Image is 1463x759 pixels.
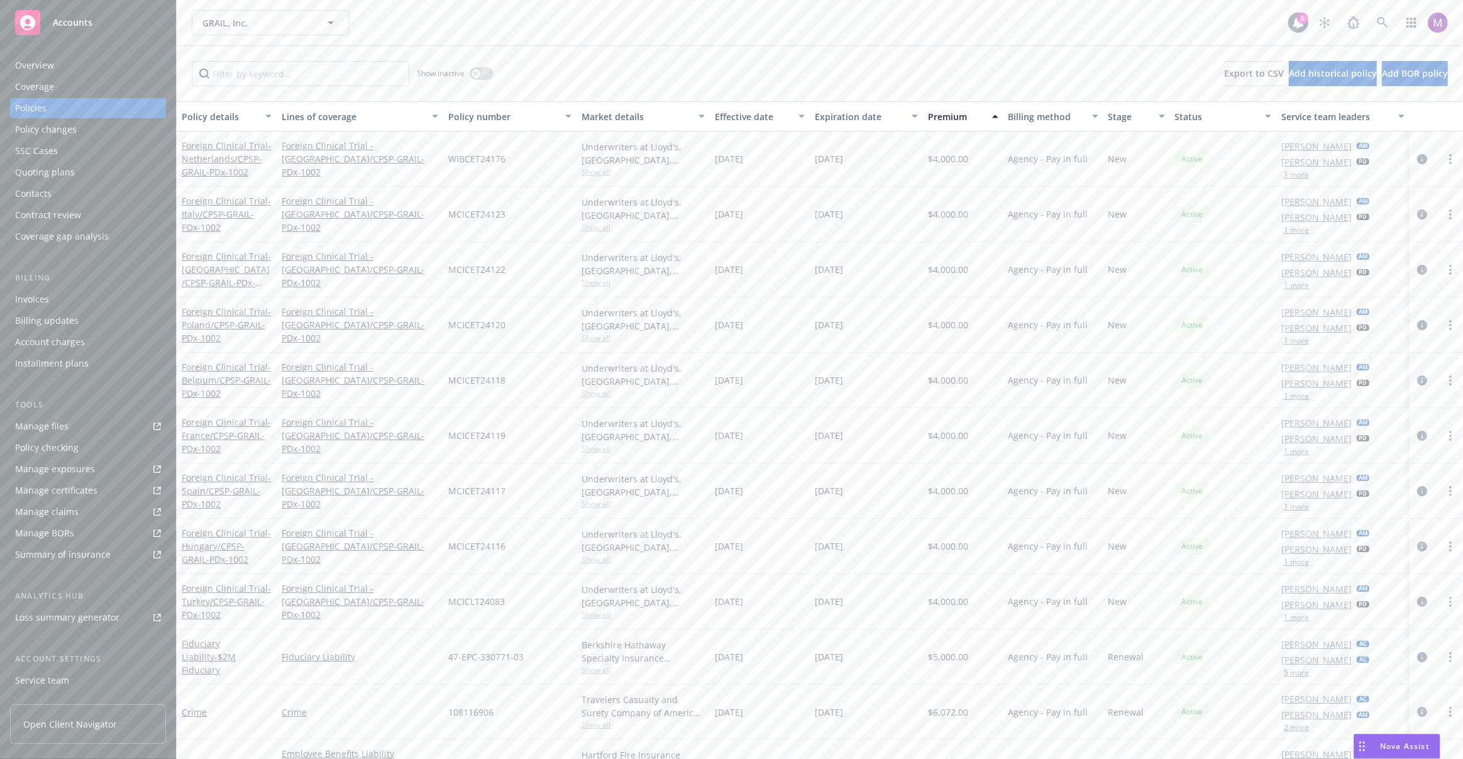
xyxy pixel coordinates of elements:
a: more [1443,539,1458,554]
span: [DATE] [815,540,843,553]
span: [DATE] [815,152,843,165]
button: Service team leaders [1276,101,1410,131]
button: Market details [577,101,710,131]
span: - Hungary/CPSP-GRAIL-PDx-1002 [182,527,271,565]
span: Agency - Pay in full [1008,650,1088,663]
a: Fiduciary Liability [182,638,236,676]
button: 1 more [1284,226,1309,234]
a: more [1443,318,1458,333]
a: [PERSON_NAME] [1281,708,1352,721]
button: 1 more [1284,282,1309,289]
a: Overview [10,55,166,75]
span: Renewal [1108,650,1144,663]
a: Stop snowing [1312,10,1337,35]
span: Show all [582,277,705,288]
span: Show all [582,443,705,454]
a: more [1443,428,1458,443]
a: Coverage gap analysis [10,226,166,247]
div: Underwriters at Lloyd's, [GEOGRAPHIC_DATA], [PERSON_NAME] of [GEOGRAPHIC_DATA], Clinical Trials I... [582,472,705,499]
span: Renewal [1108,706,1144,719]
span: Show all [582,665,705,675]
a: Manage exposures [10,459,166,479]
span: Show all [582,222,705,233]
span: [DATE] [715,484,743,497]
div: Billing updates [15,311,79,331]
a: [PERSON_NAME] [1281,266,1352,279]
span: - Turkey/CPSP-GRAIL-PDx-1002 [182,582,271,621]
span: [DATE] [815,595,843,608]
div: Travelers Casualty and Surety Company of America, Travelers Insurance [582,693,705,719]
a: Coverage [10,77,166,97]
a: more [1443,594,1458,609]
span: [DATE] [715,650,743,663]
div: Underwriters at Lloyd's, [GEOGRAPHIC_DATA], [PERSON_NAME] of [GEOGRAPHIC_DATA], Clinical Trials I... [582,251,705,277]
span: Active [1180,430,1205,441]
span: WIBCET24176 [448,152,505,165]
a: Foreign Clinical Trial [182,361,271,399]
a: Foreign Clinical Trial [182,250,271,302]
button: Expiration date [810,101,923,131]
a: Foreign Clinical Trial [182,582,271,621]
span: [DATE] [715,374,743,387]
button: Stage [1103,101,1170,131]
span: Active [1180,706,1205,717]
button: GRAIL, Inc. [192,10,349,35]
a: Foreign Clinical Trial - [GEOGRAPHIC_DATA]/CPSP-GRAIL-PDx-1002 [282,305,438,345]
a: [PERSON_NAME] [1281,527,1352,540]
a: [PERSON_NAME] [1281,377,1352,390]
span: Show all [582,609,705,620]
div: Manage claims [15,502,79,522]
button: 1 more [1284,448,1309,455]
div: Contacts [15,184,52,204]
span: Agency - Pay in full [1008,540,1088,553]
div: Service team leaders [1281,110,1391,123]
div: Summary of insurance [15,545,111,565]
span: Nova Assist [1380,741,1430,751]
span: [DATE] [815,706,843,719]
span: Show all [582,388,705,399]
div: Account charges [15,332,85,352]
button: Export to CSV [1224,61,1284,86]
span: Add BOR policy [1382,67,1448,79]
span: Active [1180,153,1205,165]
div: Overview [15,55,54,75]
div: Stage [1108,110,1151,123]
a: Summary of insurance [10,545,166,565]
a: Manage claims [10,502,166,522]
span: [DATE] [715,208,743,221]
span: [DATE] [815,318,843,331]
span: MCICET24119 [448,429,505,442]
a: Contract review [10,205,166,225]
div: Underwriters at Lloyd's, [GEOGRAPHIC_DATA], [PERSON_NAME] of [GEOGRAPHIC_DATA], Clinical Trials I... [582,362,705,388]
a: Installment plans [10,353,166,374]
a: Contacts [10,184,166,204]
button: Policy details [177,101,277,131]
div: Manage certificates [15,480,97,501]
a: Crime [282,706,438,719]
div: Quoting plans [15,162,75,182]
div: Installment plans [15,353,89,374]
button: 1 more [1284,614,1309,621]
button: 1 more [1284,171,1309,179]
a: Foreign Clinical Trial [182,195,271,233]
a: Crime [182,706,207,718]
span: New [1108,208,1127,221]
a: [PERSON_NAME] [1281,653,1352,667]
span: [DATE] [815,484,843,497]
span: Agency - Pay in full [1008,152,1088,165]
div: Underwriters at Lloyd's, [GEOGRAPHIC_DATA], [PERSON_NAME] of [GEOGRAPHIC_DATA], Clinical Trials I... [582,528,705,554]
a: more [1443,152,1458,167]
a: more [1443,373,1458,388]
span: Export to CSV [1224,67,1284,79]
span: Active [1180,651,1205,663]
button: 1 more [1284,503,1309,511]
a: Policy checking [10,438,166,458]
span: Show inactive [417,68,465,79]
div: Contract review [15,205,81,225]
span: [DATE] [815,374,843,387]
a: Manage files [10,416,166,436]
span: $4,000.00 [928,374,968,387]
a: Switch app [1399,10,1424,35]
button: 1 more [1284,558,1309,566]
